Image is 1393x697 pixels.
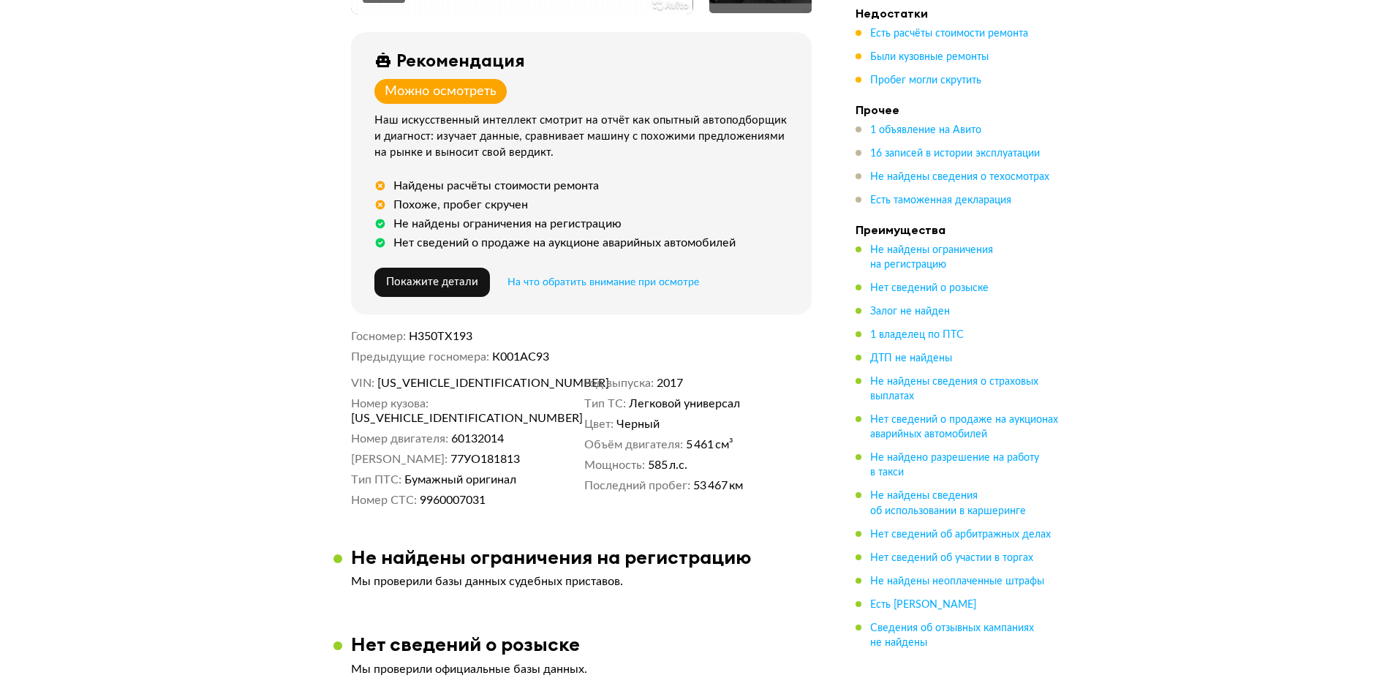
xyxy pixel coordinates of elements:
[584,376,654,391] dt: Год выпуска
[870,622,1034,647] span: Сведения об отзывных кампаниях не найдены
[856,102,1060,117] h4: Прочее
[351,574,812,589] p: Мы проверили базы данных судебных приставов.
[393,216,622,231] div: Не найдены ограничения на регистрацию
[870,599,976,609] span: Есть [PERSON_NAME]
[616,417,660,432] span: Черный
[351,472,401,487] dt: Тип ПТС
[351,633,580,655] h3: Нет сведений о розыске
[507,277,699,287] span: На что обратить внимание при осмотре
[584,458,645,472] dt: Мощность
[870,377,1038,402] span: Не найдены сведения о страховых выплатах
[409,331,472,342] span: Н350ТХ193
[870,306,950,317] span: Залог не найден
[393,236,736,250] div: Нет сведений о продаже на аукционе аварийных автомобилей
[584,437,683,452] dt: Объём двигателя
[584,417,614,432] dt: Цвет
[351,546,752,568] h3: Не найдены ограничения на регистрацию
[385,83,497,99] div: Можно осмотреть
[351,662,812,677] p: Мы проверили официальные базы данных.
[870,29,1028,39] span: Есть расчёты стоимости ремонта
[386,276,478,287] span: Покажите детали
[377,376,546,391] span: [US_VEHICLE_IDENTIFICATION_NUMBER]
[856,222,1060,237] h4: Преимущества
[351,493,417,508] dt: Номер СТС
[351,376,374,391] dt: VIN
[584,396,626,411] dt: Тип ТС
[374,268,490,297] button: Покажите детали
[870,529,1051,539] span: Нет сведений об арбитражных делах
[351,432,448,446] dt: Номер двигателя
[420,493,486,508] span: 9960007031
[351,350,489,364] dt: Предыдущие госномера
[351,411,519,426] span: [US_VEHICLE_IDENTIFICATION_NUMBER]
[686,437,733,452] span: 5 461 см³
[351,396,429,411] dt: Номер кузова
[870,453,1039,478] span: Не найдено разрешение на работу в такси
[450,452,520,467] span: 77УО181813
[870,75,981,86] span: Пробег могли скрутить
[870,491,1026,516] span: Не найдены сведения об использовании в каршеринге
[629,396,740,411] span: Легковой универсал
[693,478,743,493] span: 53 467 км
[870,125,981,135] span: 1 объявление на Авито
[393,178,599,193] div: Найдены расчёты стоимости ремонта
[396,50,525,70] div: Рекомендация
[870,330,964,340] span: 1 владелец по ПТС
[870,245,993,270] span: Не найдены ограничения на регистрацию
[870,353,952,363] span: ДТП не найдены
[393,197,528,212] div: Похоже, пробег скручен
[584,478,690,493] dt: Последний пробег
[856,6,1060,20] h4: Недостатки
[870,415,1058,440] span: Нет сведений о продаже на аукционах аварийных автомобилей
[870,283,989,293] span: Нет сведений о розыске
[870,52,989,62] span: Были кузовные ремонты
[657,376,683,391] span: 2017
[374,113,794,161] div: Наш искусственный интеллект смотрит на отчёт как опытный автоподборщик и диагност: изучает данные...
[451,432,504,446] span: 60132014
[870,172,1049,182] span: Не найдены сведения о техосмотрах
[351,329,406,344] dt: Госномер
[870,552,1033,562] span: Нет сведений об участии в торгах
[870,576,1044,586] span: Не найдены неоплаченные штрафы
[648,458,687,472] span: 585 л.с.
[870,148,1040,159] span: 16 записей в истории эксплуатации
[351,452,448,467] dt: [PERSON_NAME]
[870,195,1011,206] span: Есть таможенная декларация
[492,350,812,364] dd: К001АС93
[404,472,516,487] span: Бумажный оригинал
